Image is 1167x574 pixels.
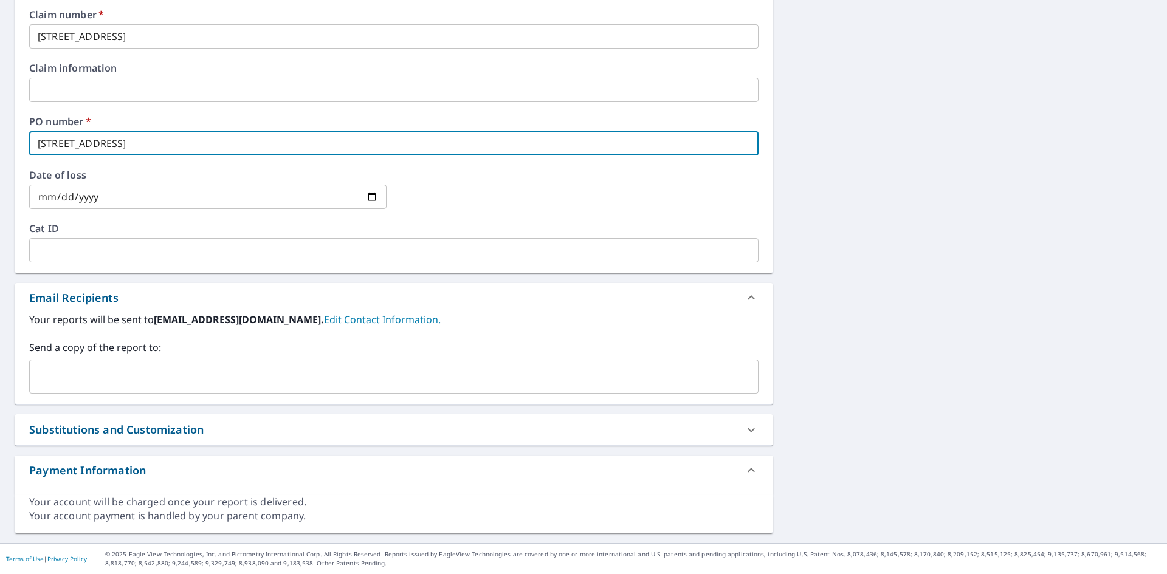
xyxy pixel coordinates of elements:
label: Claim number [29,10,759,19]
div: Substitutions and Customization [15,414,773,445]
label: Your reports will be sent to [29,312,759,327]
div: Email Recipients [15,283,773,312]
div: Email Recipients [29,290,119,306]
label: Cat ID [29,224,759,233]
div: Payment Information [15,456,773,485]
label: Claim information [29,63,759,73]
label: Date of loss [29,170,387,180]
a: EditContactInfo [324,313,441,326]
a: Terms of Use [6,555,44,563]
a: Privacy Policy [47,555,87,563]
label: Send a copy of the report to: [29,340,759,355]
div: Substitutions and Customization [29,422,204,438]
div: Payment Information [29,462,146,479]
p: | [6,555,87,562]
p: © 2025 Eagle View Technologies, Inc. and Pictometry International Corp. All Rights Reserved. Repo... [105,550,1161,568]
b: [EMAIL_ADDRESS][DOMAIN_NAME]. [154,313,324,326]
label: PO number [29,117,759,126]
div: Your account payment is handled by your parent company. [29,509,759,523]
div: Your account will be charged once your report is delivered. [29,495,759,509]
